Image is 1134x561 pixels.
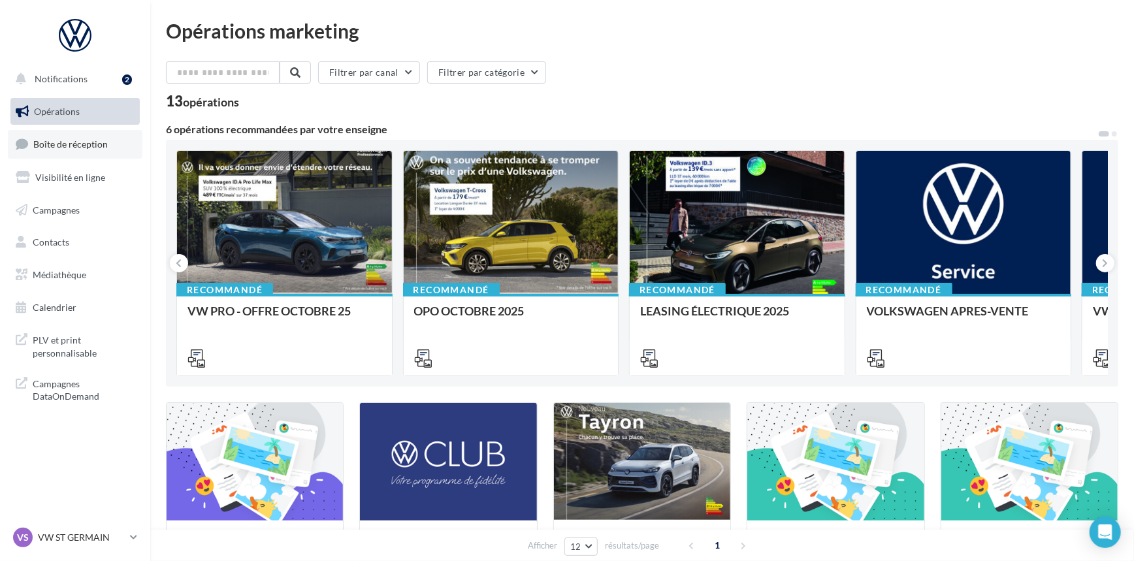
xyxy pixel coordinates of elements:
[707,535,728,556] span: 1
[35,73,88,84] span: Notifications
[17,531,29,544] span: VS
[166,94,239,108] div: 13
[8,98,142,125] a: Opérations
[8,326,142,364] a: PLV et print personnalisable
[564,537,598,556] button: 12
[166,124,1097,135] div: 6 opérations recommandées par votre enseigne
[33,302,76,313] span: Calendrier
[33,269,86,280] span: Médiathèque
[8,229,142,256] a: Contacts
[33,375,135,403] span: Campagnes DataOnDemand
[318,61,420,84] button: Filtrer par canal
[176,283,273,297] div: Recommandé
[605,539,659,552] span: résultats/page
[8,261,142,289] a: Médiathèque
[187,304,381,330] div: VW PRO - OFFRE OCTOBRE 25
[35,172,105,183] span: Visibilité en ligne
[34,106,80,117] span: Opérations
[166,21,1118,40] div: Opérations marketing
[867,304,1061,330] div: VOLKSWAGEN APRES-VENTE
[8,370,142,408] a: Campagnes DataOnDemand
[8,130,142,158] a: Boîte de réception
[33,331,135,359] span: PLV et print personnalisable
[8,164,142,191] a: Visibilité en ligne
[528,539,557,552] span: Afficher
[33,138,108,150] span: Boîte de réception
[427,61,546,84] button: Filtrer par catégorie
[38,531,125,544] p: VW ST GERMAIN
[8,294,142,321] a: Calendrier
[122,74,132,85] div: 2
[629,283,726,297] div: Recommandé
[414,304,608,330] div: OPO OCTOBRE 2025
[183,96,239,108] div: opérations
[403,283,500,297] div: Recommandé
[856,283,952,297] div: Recommandé
[33,204,80,215] span: Campagnes
[10,525,140,550] a: VS VW ST GERMAIN
[8,197,142,224] a: Campagnes
[640,304,834,330] div: LEASING ÉLECTRIQUE 2025
[33,236,69,248] span: Contacts
[1090,517,1121,548] div: Open Intercom Messenger
[8,65,137,93] button: Notifications 2
[570,541,581,552] span: 12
